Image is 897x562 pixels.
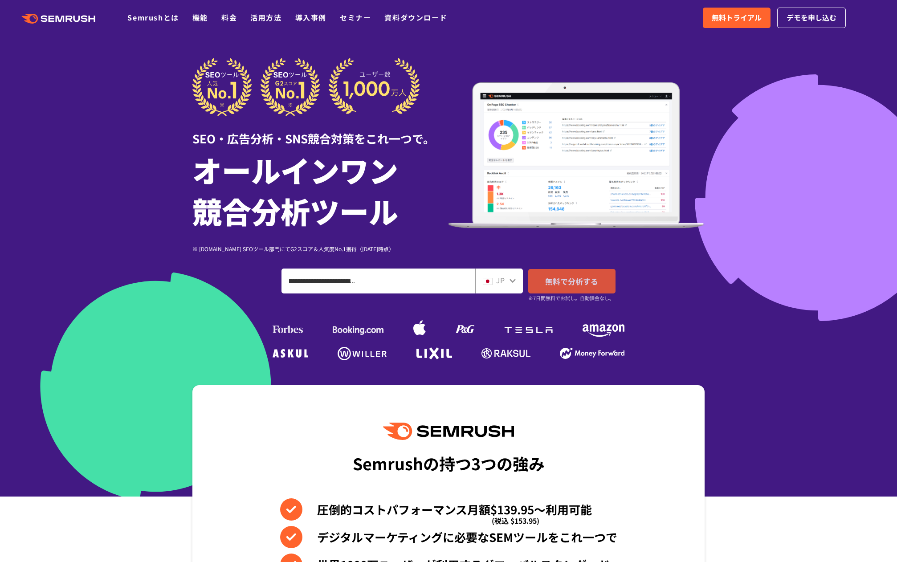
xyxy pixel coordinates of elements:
span: (税込 $153.95) [492,509,539,532]
a: Semrushとは [127,12,179,23]
li: デジタルマーケティングに必要なSEMツールをこれ一つで [280,526,617,548]
small: ※7日間無料でお試し。自動課金なし。 [528,294,614,302]
div: ※ [DOMAIN_NAME] SEOツール部門にてG2スコア＆人気度No.1獲得（[DATE]時点） [192,244,448,253]
div: SEO・広告分析・SNS競合対策をこれ一つで。 [192,116,448,147]
a: 活用方法 [250,12,281,23]
div: Semrushの持つ3つの強み [353,447,545,480]
span: JP [496,275,505,285]
li: 圧倒的コストパフォーマンス月額$139.95〜利用可能 [280,498,617,521]
span: 無料で分析する [545,276,598,287]
a: セミナー [340,12,371,23]
a: 導入事例 [295,12,326,23]
a: 料金 [221,12,237,23]
h1: オールインワン 競合分析ツール [192,149,448,231]
img: Semrush [383,423,514,440]
input: ドメイン、キーワードまたはURLを入力してください [282,269,475,293]
a: 無料トライアル [703,8,771,28]
a: 資料ダウンロード [384,12,447,23]
a: 無料で分析する [528,269,616,293]
span: デモを申し込む [787,12,836,24]
a: デモを申し込む [777,8,846,28]
span: 無料トライアル [712,12,762,24]
a: 機能 [192,12,208,23]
